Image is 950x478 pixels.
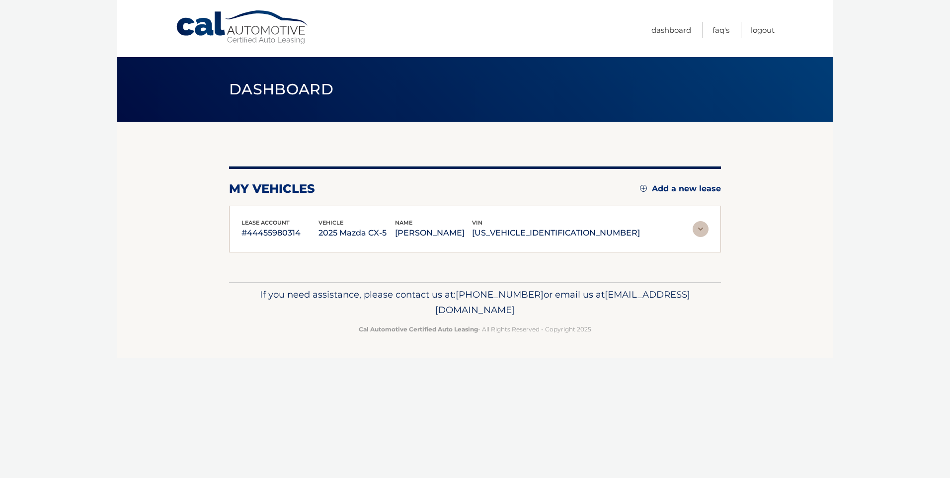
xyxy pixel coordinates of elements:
p: #44455980314 [241,226,318,240]
img: accordion-rest.svg [693,221,709,237]
span: [PHONE_NUMBER] [456,289,544,300]
span: lease account [241,219,290,226]
p: 2025 Mazda CX-5 [318,226,396,240]
a: FAQ's [712,22,729,38]
span: name [395,219,412,226]
p: If you need assistance, please contact us at: or email us at [236,287,714,319]
strong: Cal Automotive Certified Auto Leasing [359,325,478,333]
span: vin [472,219,482,226]
p: [US_VEHICLE_IDENTIFICATION_NUMBER] [472,226,640,240]
span: Dashboard [229,80,333,98]
p: [PERSON_NAME] [395,226,472,240]
img: add.svg [640,185,647,192]
p: - All Rights Reserved - Copyright 2025 [236,324,714,334]
span: vehicle [318,219,343,226]
h2: my vehicles [229,181,315,196]
a: Logout [751,22,775,38]
a: Cal Automotive [175,10,310,45]
a: Add a new lease [640,184,721,194]
a: Dashboard [651,22,691,38]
